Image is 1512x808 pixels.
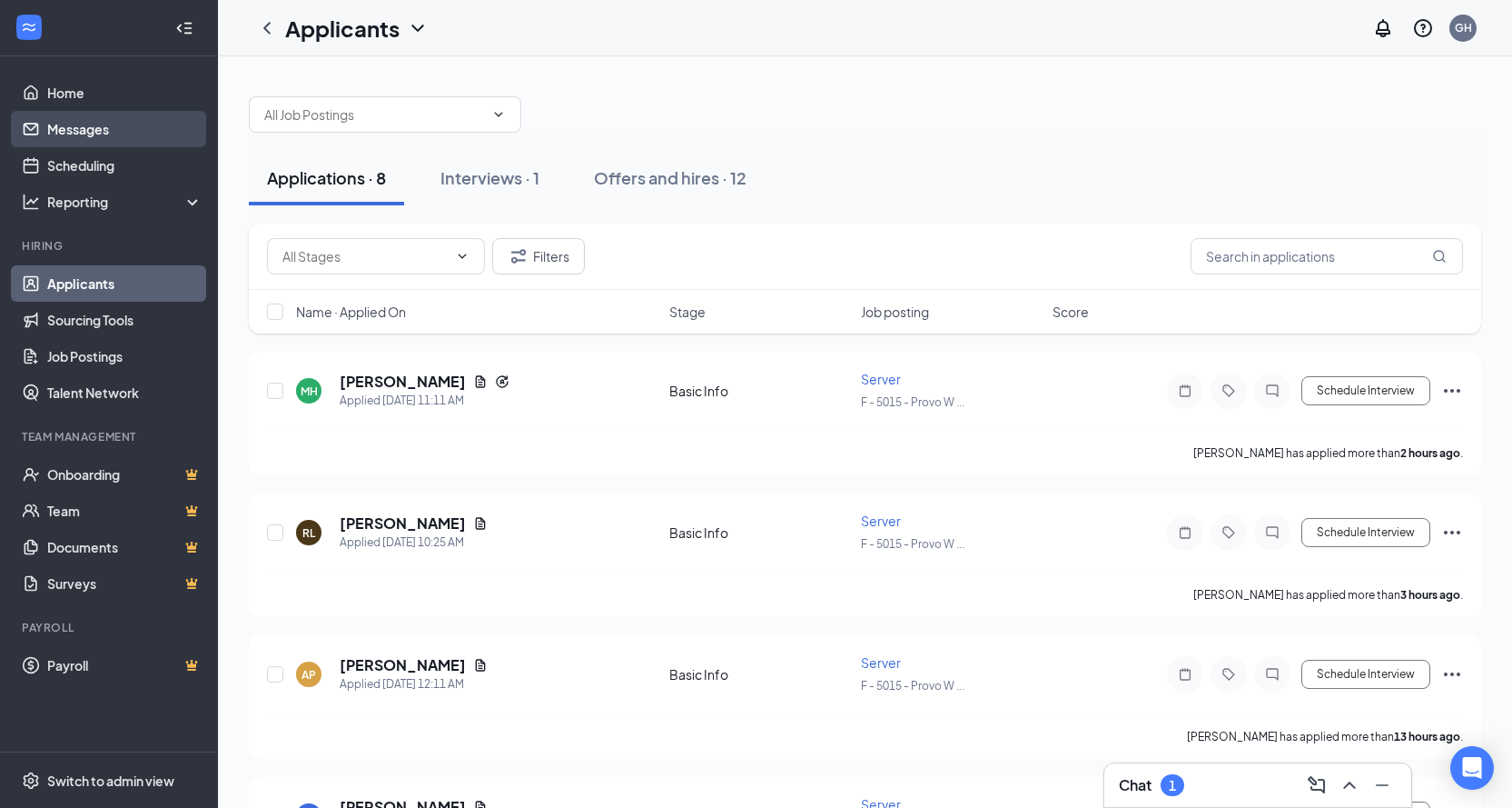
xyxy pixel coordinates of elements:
[1432,249,1447,264] svg: MagnifyingGlass
[1052,303,1089,321] span: Score
[1174,667,1196,682] svg: Note
[1412,17,1434,39] svg: QuestionInfo
[285,13,400,44] h1: Applicants
[473,516,488,531] svg: Document
[47,529,203,565] a: DocumentsCrown
[1368,771,1397,800] button: Minimize
[47,265,203,302] a: Applicants
[1394,730,1460,743] b: 13 hours ago
[861,513,901,529] span: Server
[47,147,203,184] a: Scheduling
[1306,774,1328,796] svg: ComposeMessage
[1335,771,1364,800] button: ChevronUp
[47,302,203,338] a: Sourcing Tools
[20,18,38,36] svg: WorkstreamLogo
[1455,20,1472,35] div: GH
[861,303,929,321] span: Job posting
[296,303,406,321] span: Name · Applied On
[1441,663,1463,685] svg: Ellipses
[1218,525,1240,540] svg: Tag
[22,772,40,790] svg: Settings
[47,772,174,790] div: Switch to admin view
[1119,775,1151,795] h3: Chat
[22,620,199,635] div: Payroll
[473,374,488,389] svg: Document
[407,17,429,39] svg: ChevronDown
[1193,445,1463,461] p: [PERSON_NAME] has applied more than .
[47,565,203,602] a: SurveysCrown
[1261,667,1283,682] svg: ChatInactive
[1174,525,1196,540] svg: Note
[1187,729,1463,744] p: [PERSON_NAME] has applied more than .
[1193,587,1463,603] p: [PERSON_NAME] has applied more than .
[1400,588,1460,602] b: 3 hours ago
[669,303,706,321] span: Stage
[1191,238,1463,274] input: Search in applications
[47,111,203,147] a: Messages
[22,238,199,254] div: Hiring
[491,107,506,122] svg: ChevronDown
[340,534,488,552] div: Applied [DATE] 10:25 AM
[492,238,585,274] button: Filter Filters
[47,374,203,411] a: Talent Network
[1261,384,1283,398] svg: ChatInactive
[1261,525,1283,540] svg: ChatInactive
[594,166,746,189] div: Offers and hires · 12
[440,166,539,189] div: Interviews · 1
[264,105,484,125] input: All Job Postings
[1169,778,1176,793] div: 1
[669,665,850,683] div: Basic Info
[340,514,466,534] h5: [PERSON_NAME]
[47,338,203,374] a: Job Postings
[1441,522,1463,544] svg: Ellipses
[22,429,199,444] div: Team Management
[455,249,469,264] svg: ChevronDown
[22,193,40,211] svg: Analysis
[1450,746,1494,790] div: Open Intercom Messenger
[1301,376,1430,405] button: Schedule Interview
[1372,17,1394,39] svg: Notifications
[1218,384,1240,398] svg: Tag
[47,193,203,211] div: Reporting
[861,537,964,551] span: F - 5015 - Provo W ...
[47,493,203,529] a: TeamCrown
[1302,771,1331,800] button: ComposeMessage
[301,384,318,399] div: MH
[861,654,901,671] span: Server
[267,166,386,189] div: Applications · 8
[340,392,509,410] div: Applied [DATE] 11:11 AM
[861,679,964,693] span: F - 5015 - Provo W ...
[861,395,964,409] span: F - 5015 - Provo W ...
[1400,446,1460,460] b: 2 hours ago
[47,75,203,111] a: Home
[1371,774,1393,796] svg: Minimize
[340,675,488,693] div: Applied [DATE] 12:11 AM
[340,655,466,675] h5: [PERSON_NAME]
[256,17,278,39] svg: ChevronLeft
[47,456,203,493] a: OnboardingCrown
[1339,774,1360,796] svg: ChevronUp
[282,246,448,266] input: All Stages
[861,371,901,387] span: Server
[669,382,850,400] div: Basic Info
[301,667,316,683] div: AP
[302,525,315,541] div: RL
[1441,380,1463,402] svg: Ellipses
[1218,667,1240,682] svg: Tag
[340,372,466,392] h5: [PERSON_NAME]
[1301,660,1430,689] button: Schedule Interview
[495,374,509,389] svg: Reapply
[175,19,193,37] svg: Collapse
[669,524,850,542] div: Basic Info
[1301,518,1430,547] button: Schedule Interview
[508,245,529,267] svg: Filter
[1174,384,1196,398] svg: Note
[473,658,488,673] svg: Document
[47,647,203,683] a: PayrollCrown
